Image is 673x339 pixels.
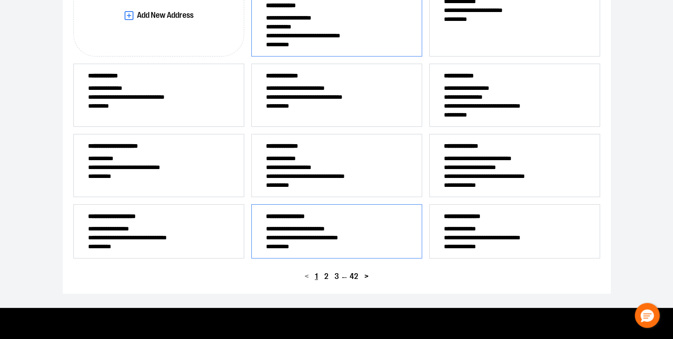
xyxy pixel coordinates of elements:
button: 42 [347,270,361,283]
span: 1 [315,272,318,281]
button: 2 [321,270,331,283]
span: Add New Address [137,11,193,20]
button: Hello, have a question? Let’s chat. [635,303,660,328]
span: 2 [324,272,328,281]
span: 42 [350,272,358,281]
span: > [364,272,368,281]
span: ... [342,272,347,279]
span: 3 [334,272,339,281]
button: 1 [312,270,321,283]
button: > [361,270,371,283]
button: 3 [331,270,342,283]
